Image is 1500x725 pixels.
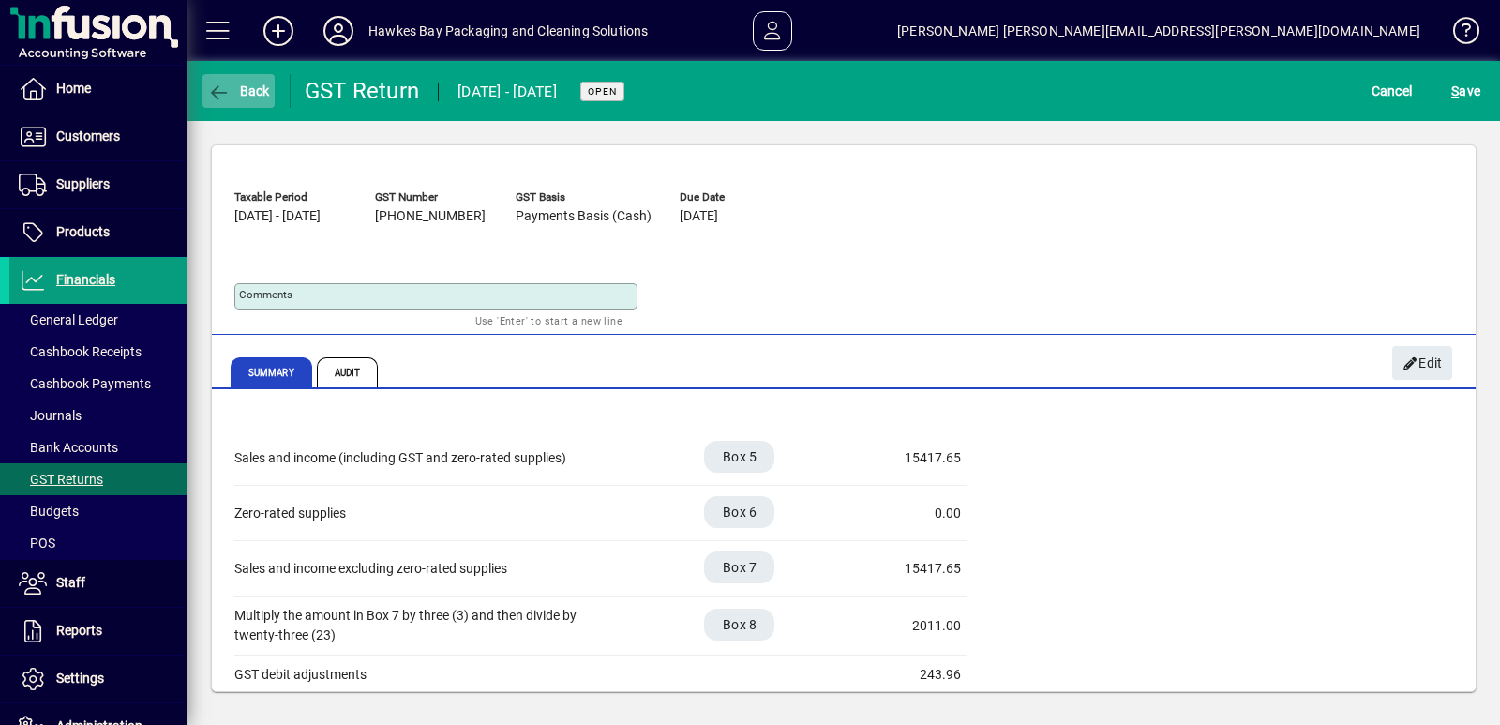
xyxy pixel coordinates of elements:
button: Back [202,74,275,108]
span: Back [207,83,270,98]
div: 243.96 [867,665,961,685]
a: Staff [9,560,187,607]
div: Multiply the amount in Box 7 by three (3) and then divide by twenty-three (23) [234,606,609,645]
span: Taxable Period [234,191,347,204]
span: Budgets [19,504,79,519]
span: Suppliers [56,176,110,191]
div: [PERSON_NAME] [PERSON_NAME][EMAIL_ADDRESS][PERSON_NAME][DOMAIN_NAME] [897,16,1420,46]
button: Add [248,14,308,48]
div: 0.00 [867,504,961,523]
a: Budgets [9,495,187,527]
a: Journals [9,400,187,431]
span: [PHONE_NUMBER] [375,209,486,224]
span: Due Date [680,191,792,204]
span: [DATE] [680,209,718,224]
a: Home [9,66,187,113]
span: Bank Accounts [19,440,118,455]
button: Cancel [1367,74,1417,108]
div: Zero-rated supplies [234,504,609,523]
span: Reports [56,623,102,638]
span: GST Returns [19,472,103,487]
a: Cashbook Payments [9,368,187,400]
div: Hawkes Bay Packaging and Cleaning Solutions [368,16,649,46]
div: Sales and income excluding zero-rated supplies [234,559,609,579]
span: ave [1451,76,1480,106]
span: Settings [56,671,104,686]
span: S [1451,83,1459,98]
a: Cashbook Receipts [9,336,187,368]
a: Knowledge Base [1439,4,1477,65]
span: Staff [56,575,85,590]
div: 15417.65 [867,448,961,468]
a: Reports [9,608,187,655]
button: Profile [308,14,368,48]
a: Suppliers [9,161,187,208]
button: Edit [1392,346,1452,380]
div: 2011.00 [867,616,961,636]
span: GST Number [375,191,487,204]
span: Products [56,224,110,239]
span: Journals [19,408,82,423]
span: Open [588,85,617,98]
span: Box 5 [723,447,757,466]
a: GST Returns [9,463,187,495]
div: [DATE] - [DATE] [457,77,557,107]
div: GST debit adjustments [234,665,609,685]
a: General Ledger [9,304,187,336]
span: Summary [231,357,312,387]
a: POS [9,527,187,559]
span: Edit [1402,348,1443,379]
mat-label: Comments [239,288,292,301]
app-page-header-button: Back [187,74,291,108]
div: Sales and income (including GST and zero-rated supplies) [234,448,609,468]
a: Bank Accounts [9,431,187,463]
span: Financials [56,272,115,287]
span: Cashbook Receipts [19,344,142,359]
span: GST Basis [516,191,652,204]
span: Home [56,81,91,96]
span: [DATE] - [DATE] [234,209,321,224]
span: Box 8 [723,615,757,634]
a: Customers [9,113,187,160]
span: General Ledger [19,312,118,327]
mat-hint: Use 'Enter' to start a new line [475,310,622,331]
span: Audit [317,357,379,387]
span: Cancel [1372,76,1413,106]
span: Customers [56,128,120,143]
span: Box 7 [723,558,757,577]
a: Settings [9,656,187,702]
span: POS [19,536,55,551]
a: Products [9,209,187,256]
span: Box 6 [723,503,757,521]
div: 15417.65 [867,559,961,579]
button: Save [1447,74,1485,108]
div: GST Return [305,76,420,106]
span: Cashbook Payments [19,376,151,391]
span: Payments Basis (Cash) [516,209,652,224]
